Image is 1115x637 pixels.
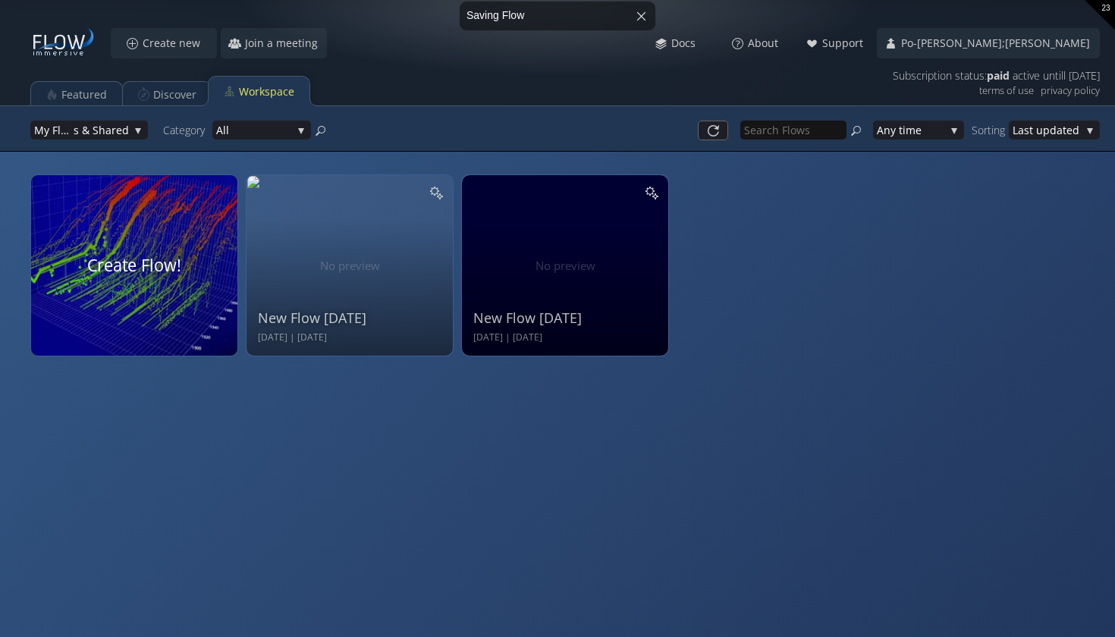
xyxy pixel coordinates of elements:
div: Featured [61,80,107,109]
span: Join a meeting [244,36,327,51]
span: me [906,121,945,140]
span: s & Shared [74,121,129,140]
div: Sorting [972,121,1009,140]
span: Any ti [877,121,906,140]
span: All [216,121,292,140]
span: Create new [142,36,209,51]
div: Category [163,121,212,140]
span: My Flow [34,121,74,140]
div: [DATE] | [DATE] [473,331,661,344]
span: Support [821,36,872,51]
span: About [747,36,787,51]
div: New Flow [DATE] [473,309,661,328]
span: Docs [671,36,705,51]
a: privacy policy [1041,81,1100,100]
input: Search Flows [740,121,846,140]
div: Discover [153,80,196,109]
span: st updated [1024,121,1081,140]
div: [DATE] | [DATE] [258,331,445,344]
div: New Flow [DATE] [258,309,445,328]
span: Po-[PERSON_NAME];[PERSON_NAME] [900,36,1099,51]
a: terms of use [979,81,1034,100]
div: Workspace [239,77,294,106]
span: La [1013,121,1024,140]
